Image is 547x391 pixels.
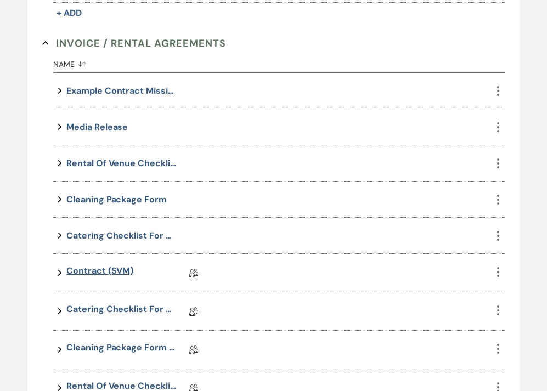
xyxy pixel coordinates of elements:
button: Rental of Venue Checklist [66,156,176,171]
button: expand [53,192,66,207]
a: Catering Checklist for Clients (SVM) [66,303,176,320]
button: expand [53,341,66,358]
button: expand [53,228,66,243]
button: + Add [53,5,85,21]
a: Contract (SVM) [66,264,133,281]
button: expand [53,156,66,171]
button: Cleaning Package Form [66,192,166,207]
button: expand [53,120,66,134]
span: + Add [57,7,82,19]
button: Media Release [66,120,128,134]
button: Example Contract Missing Package Information [66,83,176,98]
button: expand [53,264,66,281]
button: Invoice / Rental Agreements [42,35,226,52]
button: Catering Checklist for Clients [66,228,176,243]
button: expand [53,83,66,98]
a: Cleaning Package Form (SVM) [66,341,176,358]
button: expand [53,303,66,320]
button: Name [53,52,491,72]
